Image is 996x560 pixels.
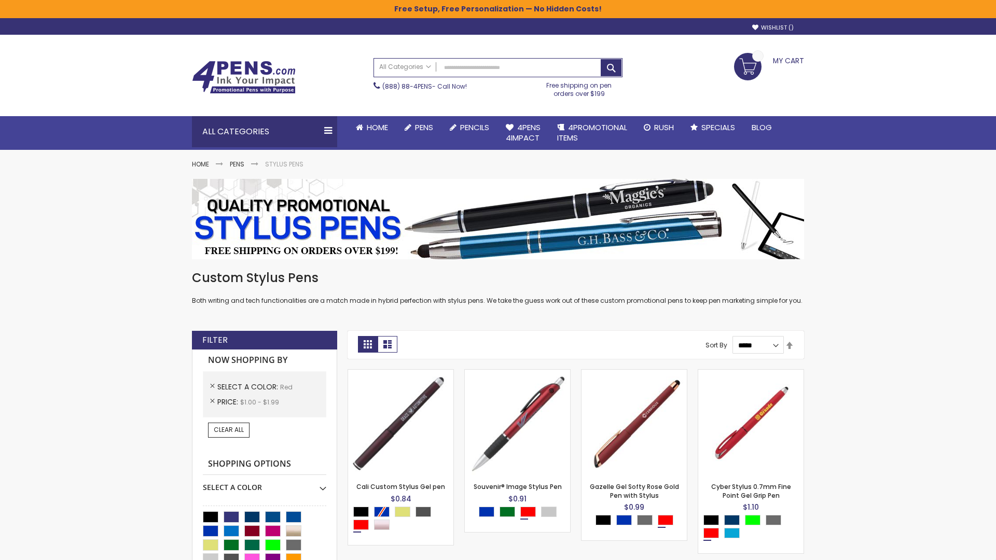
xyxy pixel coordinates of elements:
span: Select A Color [217,382,280,392]
a: Cyber Stylus 0.7mm Fine Point Gel Grip Pen [711,482,791,499]
div: Select A Color [596,515,679,528]
a: Gazelle Gel Softy Rose Gold Pen with Stylus [590,482,679,499]
span: Pencils [460,122,489,133]
div: Blue [616,515,632,525]
img: 4Pens Custom Pens and Promotional Products [192,61,296,94]
div: Green [500,507,515,517]
span: $0.84 [391,494,411,504]
span: Specials [701,122,735,133]
a: Pencils [441,116,497,139]
img: Gazelle Gel Softy Rose Gold Pen with Stylus-Red [582,370,687,475]
div: Red [520,507,536,517]
h1: Custom Stylus Pens [192,270,804,286]
a: Cyber Stylus 0.7mm Fine Point Gel Grip Pen-Red [698,369,804,378]
a: All Categories [374,59,436,76]
div: Free shipping on pen orders over $199 [536,77,623,98]
span: All Categories [379,63,431,71]
div: Select A Color [703,515,804,541]
label: Sort By [706,341,727,349]
img: Cali Custom Stylus Gel pen-Red [348,370,453,475]
div: Blue [479,507,494,517]
div: Select A Color [479,507,562,520]
span: $1.00 - $1.99 [240,398,279,407]
div: Gunmetal [416,507,431,517]
div: Red [658,515,673,525]
div: Rose Gold [374,520,390,530]
strong: Shopping Options [203,453,326,475]
a: Rush [635,116,682,139]
div: All Categories [192,116,337,147]
div: Lime Green [745,515,760,525]
div: Both writing and tech functionalities are a match made in hybrid perfection with stylus pens. We ... [192,270,804,305]
img: Cyber Stylus 0.7mm Fine Point Gel Grip Pen-Red [698,370,804,475]
a: Cali Custom Stylus Gel pen-Red [348,369,453,378]
div: Black [596,515,611,525]
a: Wishlist [752,24,794,32]
a: Home [192,160,209,169]
span: 4PROMOTIONAL ITEMS [557,122,627,143]
span: $0.91 [508,494,527,504]
strong: Stylus Pens [265,160,303,169]
a: Specials [682,116,743,139]
a: (888) 88-4PENS [382,82,432,91]
span: $0.99 [624,502,644,512]
a: Home [348,116,396,139]
div: Grey [766,515,781,525]
span: Clear All [214,425,244,434]
a: Souvenir® Image Stylus Pen [474,482,562,491]
a: 4Pens4impact [497,116,549,150]
div: Grey [637,515,653,525]
a: Gazelle Gel Softy Rose Gold Pen with Stylus-Red [582,369,687,378]
a: Cali Custom Stylus Gel pen [356,482,445,491]
span: Pens [415,122,433,133]
span: Blog [752,122,772,133]
span: Home [367,122,388,133]
a: Pens [230,160,244,169]
span: Rush [654,122,674,133]
div: Black [703,515,719,525]
img: Stylus Pens [192,179,804,259]
div: Navy Blue [724,515,740,525]
strong: Now Shopping by [203,349,326,371]
div: Select A Color [353,507,453,533]
div: Black [353,507,369,517]
div: Silver [541,507,557,517]
div: Turquoise [724,528,740,538]
span: - Call Now! [382,82,467,91]
a: Blog [743,116,780,139]
span: $1.10 [743,502,759,512]
a: Souvenir® Image Stylus Pen-Red [465,369,570,378]
a: 4PROMOTIONALITEMS [549,116,635,150]
a: Clear All [208,423,250,437]
div: Red [703,528,719,538]
div: Select A Color [203,475,326,493]
div: Red [353,520,369,530]
span: Red [280,383,293,391]
strong: Filter [202,334,228,346]
span: Price [217,397,240,407]
span: 4Pens 4impact [506,122,541,143]
strong: Grid [358,336,378,353]
img: Souvenir® Image Stylus Pen-Red [465,370,570,475]
div: Gold [395,507,410,517]
a: Pens [396,116,441,139]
